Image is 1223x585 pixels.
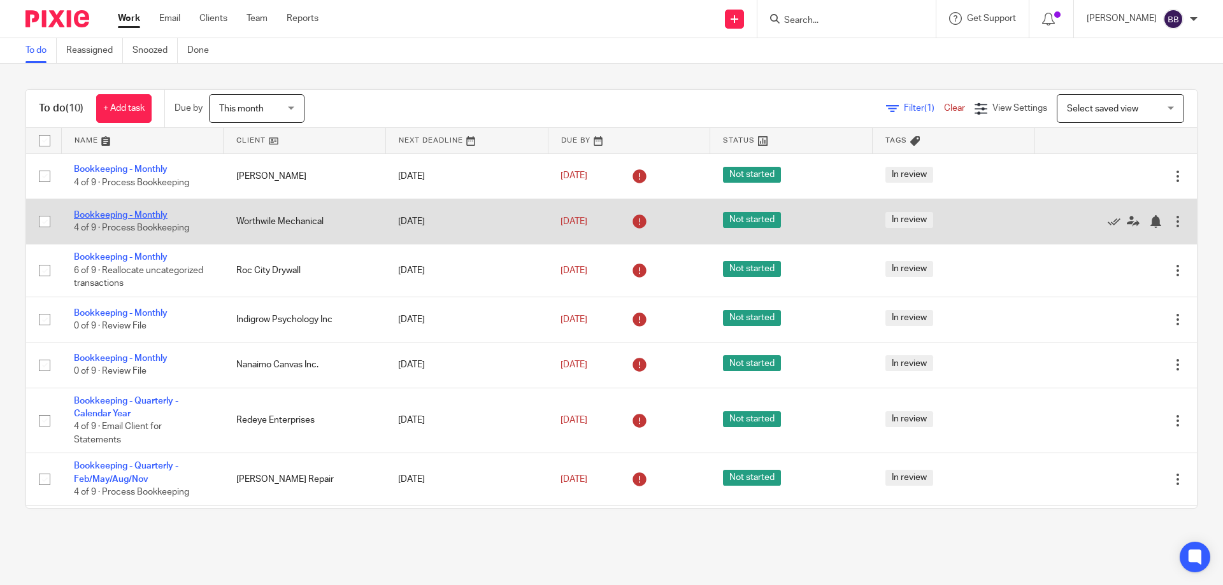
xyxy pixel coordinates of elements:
span: View Settings [992,104,1047,113]
a: Done [187,38,218,63]
td: [DATE] [385,388,548,453]
td: [PERSON_NAME] Repair [224,453,386,505]
a: Team [247,12,268,25]
a: Bookkeeping - Monthly [74,309,168,318]
span: [DATE] [561,475,587,484]
span: In review [885,355,933,371]
span: Select saved view [1067,104,1138,113]
td: Nanaimo Canvas Inc. [224,342,386,388]
a: Reports [287,12,318,25]
a: + Add task [96,94,152,123]
p: [PERSON_NAME] [1087,12,1157,25]
span: Get Support [967,14,1016,23]
span: Not started [723,470,781,486]
td: [DATE] [385,342,548,388]
a: Email [159,12,180,25]
span: Filter [904,104,944,113]
span: 6 of 9 · Reallocate uncategorized transactions [74,266,203,288]
td: [DATE] [385,453,548,505]
span: Not started [723,355,781,371]
span: 4 of 9 · Process Bookkeeping [74,488,189,497]
span: [DATE] [561,266,587,275]
span: 4 of 9 · Email Client for Statements [74,423,162,445]
span: In review [885,470,933,486]
img: Pixie [25,10,89,27]
span: In review [885,411,933,427]
a: Work [118,12,140,25]
td: Worthwile Mechanical [224,199,386,244]
td: Roc City Drywall [224,244,386,297]
td: [DATE] [385,297,548,342]
a: Bookkeeping - Quarterly - Feb/May/Aug/Nov [74,462,178,483]
span: Not started [723,212,781,228]
span: In review [885,261,933,277]
a: Bookkeeping - Quarterly - Calendar Year [74,397,178,418]
img: svg%3E [1163,9,1184,29]
a: Bookkeeping - Monthly [74,165,168,174]
a: Snoozed [132,38,178,63]
span: In review [885,310,933,326]
span: (10) [66,103,83,113]
td: [DATE] [385,199,548,244]
span: In review [885,167,933,183]
h1: To do [39,102,83,115]
span: This month [219,104,264,113]
a: Bookkeeping - Monthly [74,354,168,363]
td: [DATE] [385,505,548,571]
span: Not started [723,261,781,277]
span: In review [885,212,933,228]
input: Search [783,15,898,27]
span: 0 of 9 · Review File [74,367,147,376]
span: [DATE] [561,416,587,425]
span: (1) [924,104,934,113]
td: [DATE] [385,244,548,297]
span: 4 of 9 · Process Bookkeeping [74,223,189,232]
span: [DATE] [561,217,587,226]
span: Tags [885,137,907,144]
span: Not started [723,411,781,427]
a: Bookkeeping - Monthly [74,253,168,262]
span: 4 of 9 · Process Bookkeeping [74,178,189,187]
span: Not started [723,167,781,183]
span: [DATE] [561,315,587,324]
span: [DATE] [561,360,587,369]
a: Reassigned [66,38,123,63]
a: Clients [199,12,227,25]
td: Redeye Enterprises [224,388,386,453]
span: [DATE] [561,172,587,181]
p: Due by [175,102,203,115]
a: Bookkeeping - Monthly [74,211,168,220]
td: Van Isle Vertical Farms [224,505,386,571]
a: Mark as done [1108,215,1127,228]
a: Clear [944,104,965,113]
td: [DATE] [385,153,548,199]
td: Indigrow Psychology Inc [224,297,386,342]
span: 0 of 9 · Review File [74,321,147,330]
td: [PERSON_NAME] [224,153,386,199]
span: Not started [723,310,781,326]
a: To do [25,38,57,63]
